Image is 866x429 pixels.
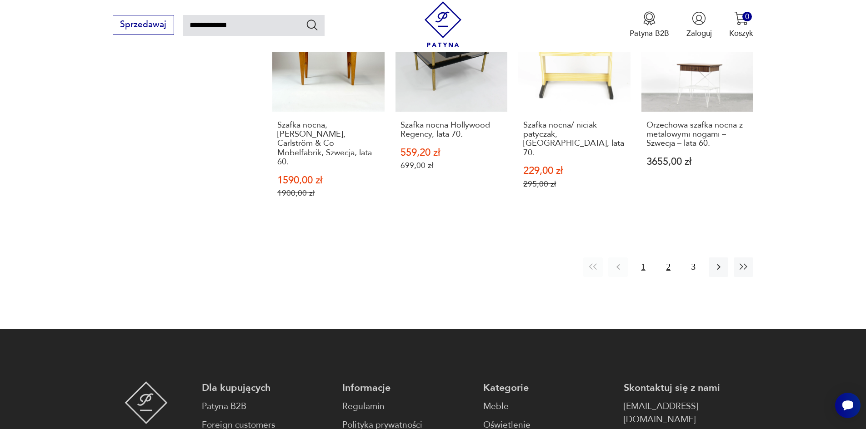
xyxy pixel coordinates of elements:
[342,381,472,394] p: Informacje
[630,11,669,39] a: Ikona medaluPatyna B2B
[630,28,669,39] p: Patyna B2B
[659,257,678,277] button: 2
[523,121,626,158] h3: Szafka nocna/ niciak patyczak, [GEOGRAPHIC_DATA], lata 70.
[483,381,613,394] p: Kategorie
[624,381,753,394] p: Skontaktuj się z nami
[113,22,174,29] a: Sprzedawaj
[729,28,753,39] p: Koszyk
[729,11,753,39] button: 0Koszyk
[342,400,472,413] a: Regulamin
[734,11,748,25] img: Ikona koszyka
[835,393,861,418] iframe: Smartsupp widget button
[642,11,656,25] img: Ikona medalu
[684,257,703,277] button: 3
[630,11,669,39] button: Patyna B2B
[277,176,380,185] p: 1590,00 zł
[633,257,653,277] button: 1
[686,28,712,39] p: Zaloguj
[400,148,503,158] p: 559,20 zł
[400,161,503,170] p: 699,00 zł
[523,166,626,176] p: 229,00 zł
[646,121,749,148] h3: Orzechowa szafka nocna z metalowymi nogami – Szwecja – lata 60.
[742,12,752,21] div: 0
[400,121,503,139] h3: Szafka nocna Hollywood Regency, lata 70.
[125,381,168,424] img: Patyna - sklep z meblami i dekoracjami vintage
[624,400,753,426] a: [EMAIL_ADDRESS][DOMAIN_NAME]
[202,381,331,394] p: Dla kupujących
[420,1,466,47] img: Patyna - sklep z meblami i dekoracjami vintage
[113,15,174,35] button: Sprzedawaj
[483,400,613,413] a: Meble
[692,11,706,25] img: Ikonka użytkownika
[202,400,331,413] a: Patyna B2B
[523,179,626,189] p: 295,00 zł
[277,121,380,167] h3: Szafka nocna, [PERSON_NAME], Carlström & Co Möbelfabrik, Szwecja, lata 60.
[686,11,712,39] button: Zaloguj
[305,18,319,31] button: Szukaj
[277,188,380,198] p: 1900,00 zł
[646,157,749,167] p: 3655,00 zł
